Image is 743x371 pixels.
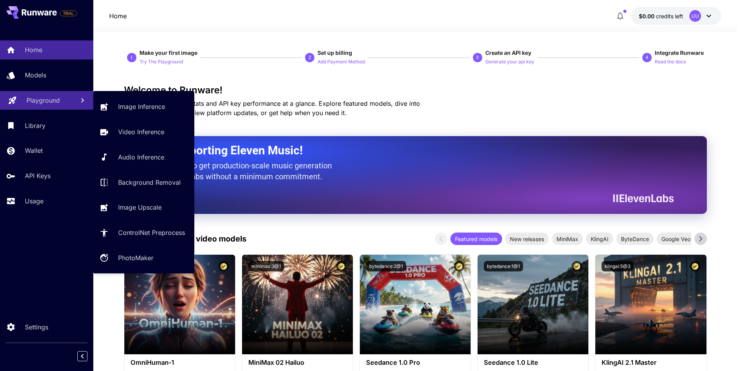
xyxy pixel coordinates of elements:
span: Google Veo [657,235,695,243]
span: ByteDance [616,235,654,243]
p: ControlNet Preprocess [118,228,185,237]
img: alt [242,255,353,354]
a: Background Removal [93,173,194,192]
p: Image Upscale [118,203,162,212]
button: klingai:5@3 [602,261,633,271]
span: Featured models [450,235,502,243]
p: Settings [25,322,48,332]
a: Image Upscale [93,198,194,217]
a: Audio Inference [93,148,194,167]
button: Certified Model – Vetted for best performance and includes a commercial license. [336,261,347,271]
button: Certified Model – Vetted for best performance and includes a commercial license. [218,261,229,271]
p: Playground [26,96,60,105]
p: Generate your api key [485,58,534,66]
p: Models [25,70,46,80]
p: Video Inference [118,127,164,136]
p: Audio Inference [118,152,164,162]
img: alt [595,255,706,354]
p: Usage [25,196,44,206]
a: PhotoMaker [93,248,194,268]
p: 1 [130,54,133,61]
p: PhotoMaker [118,253,153,262]
span: Set up billing [317,49,352,56]
a: ControlNet Preprocess [93,223,194,242]
div: $0.00 [639,12,683,20]
div: Collapse sidebar [83,349,93,363]
button: Certified Model – Vetted for best performance and includes a commercial license. [690,261,700,271]
span: MiniMax [552,235,583,243]
img: alt [478,255,588,354]
h3: Seedance 1.0 Lite [484,359,582,366]
p: 2 [309,54,311,61]
button: minimax:3@1 [248,261,284,271]
p: Library [25,121,45,130]
button: Certified Model – Vetted for best performance and includes a commercial license. [454,261,464,271]
span: New releases [505,235,549,243]
span: $0.00 [639,13,656,19]
span: Check out your usage stats and API key performance at a glance. Explore featured models, dive int... [124,100,420,117]
p: API Keys [25,171,51,180]
img: alt [360,255,471,354]
p: Try The Playground [140,58,183,66]
span: TRIAL [60,10,77,16]
button: bytedance:2@1 [366,261,406,271]
nav: breadcrumb [109,11,127,21]
span: KlingAI [586,235,613,243]
p: 4 [645,54,648,61]
button: $0.00 [631,7,721,25]
button: Certified Model – Vetted for best performance and includes a commercial license. [572,261,582,271]
button: bytedance:1@1 [484,261,523,271]
h3: Seedance 1.0 Pro [366,359,464,366]
p: The only way to get production-scale music generation from Eleven Labs without a minimum commitment. [143,160,338,182]
h3: MiniMax 02 Hailuo [248,359,347,366]
h3: Welcome to Runware! [124,85,707,96]
p: Wallet [25,146,43,155]
button: Collapse sidebar [77,351,87,361]
span: Integrate Runware [655,49,704,56]
p: Background Removal [118,178,181,187]
p: 3 [476,54,479,61]
h3: OmniHuman‑1 [131,359,229,366]
span: Create an API key [485,49,531,56]
p: Read the docs [655,58,686,66]
img: alt [124,255,235,354]
p: Home [25,45,42,54]
a: Image Inference [93,97,194,116]
span: credits left [656,13,683,19]
p: Image Inference [118,102,165,111]
div: UU [689,10,701,22]
p: Add Payment Method [317,58,365,66]
span: Make your first image [140,49,197,56]
p: Home [109,11,127,21]
span: Add your payment card to enable full platform functionality. [60,9,77,18]
h3: KlingAI 2.1 Master [602,359,700,366]
a: Video Inference [93,122,194,142]
h2: Now Supporting Eleven Music! [143,143,668,158]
